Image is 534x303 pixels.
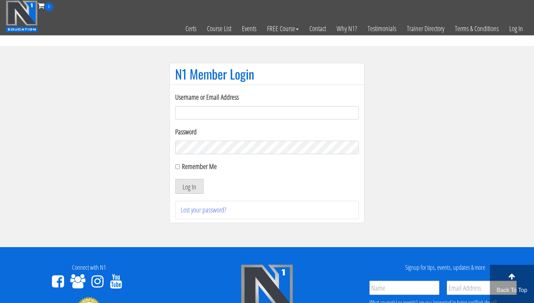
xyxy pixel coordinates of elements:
[182,162,217,171] label: Remember Me
[361,264,529,271] h4: Signup for tips, events, updates & more
[202,11,237,46] a: Course List
[402,11,450,46] a: Trainer Directory
[5,264,173,271] h4: Connect with N1
[490,286,534,295] p: Back To Top
[180,11,202,46] a: Certs
[44,2,53,11] span: 0
[504,11,528,46] a: Log In
[262,11,304,46] a: FREE Course
[6,0,38,32] img: n1-education
[38,1,53,10] a: 0
[237,11,262,46] a: Events
[175,92,359,103] label: Username or Email Address
[369,281,439,295] input: Name
[362,11,402,46] a: Testimonials
[181,205,226,215] a: Lost your password?
[175,179,204,194] button: Log In
[447,281,517,295] input: Email Address
[450,11,504,46] a: Terms & Conditions
[304,11,331,46] a: Contact
[175,127,359,137] label: Password
[175,67,359,81] h1: N1 Member Login
[331,11,362,46] a: Why N1?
